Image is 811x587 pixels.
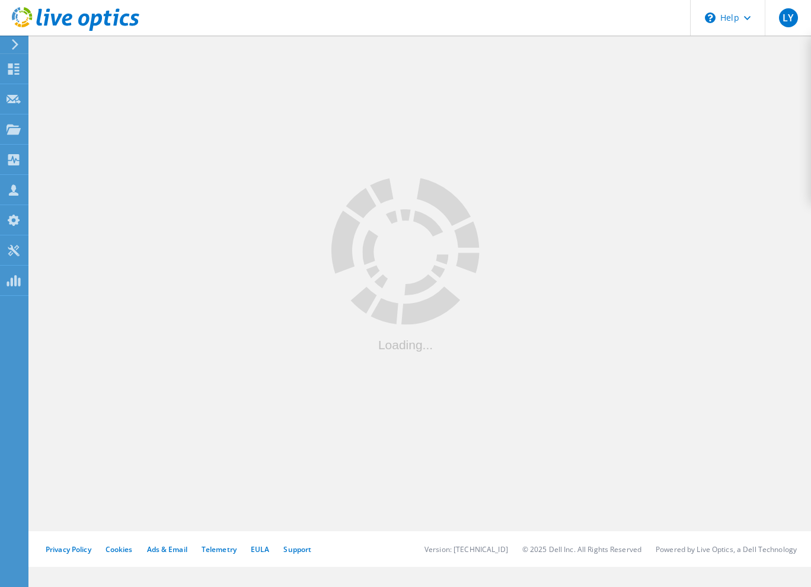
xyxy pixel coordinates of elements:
[522,544,641,554] li: © 2025 Dell Inc. All Rights Reserved
[106,544,133,554] a: Cookies
[424,544,508,554] li: Version: [TECHNICAL_ID]
[202,544,237,554] a: Telemetry
[331,338,480,350] div: Loading...
[705,12,716,23] svg: \n
[46,544,91,554] a: Privacy Policy
[12,25,139,33] a: Live Optics Dashboard
[783,13,793,23] span: LY
[251,544,269,554] a: EULA
[656,544,797,554] li: Powered by Live Optics, a Dell Technology
[283,544,311,554] a: Support
[147,544,187,554] a: Ads & Email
